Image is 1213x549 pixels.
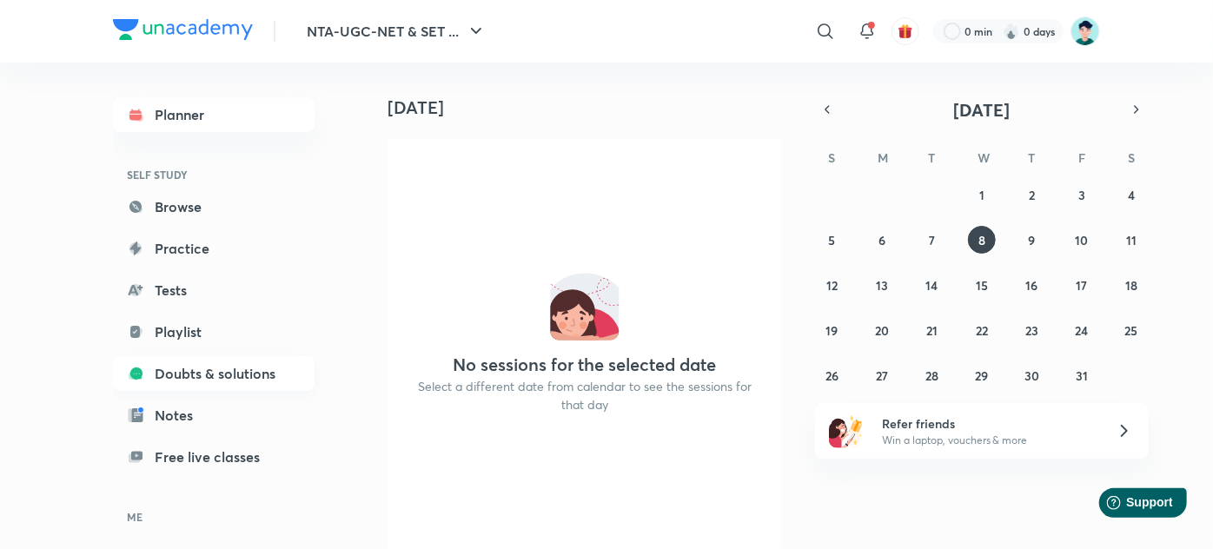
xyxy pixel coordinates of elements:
[1029,187,1035,203] abbr: October 2, 2025
[550,271,620,341] img: No events
[1025,277,1037,294] abbr: October 16, 2025
[819,271,846,299] button: October 12, 2025
[976,277,988,294] abbr: October 15, 2025
[868,316,896,344] button: October 20, 2025
[926,322,938,339] abbr: October 21, 2025
[826,322,838,339] abbr: October 19, 2025
[1125,277,1137,294] abbr: October 18, 2025
[1024,367,1039,384] abbr: October 30, 2025
[826,277,838,294] abbr: October 12, 2025
[979,187,984,203] abbr: October 1, 2025
[1117,181,1145,208] button: October 4, 2025
[1076,277,1087,294] abbr: October 17, 2025
[1075,232,1088,248] abbr: October 10, 2025
[113,231,315,266] a: Practice
[1075,322,1088,339] abbr: October 24, 2025
[829,149,836,166] abbr: Sunday
[1128,187,1135,203] abbr: October 4, 2025
[1025,322,1038,339] abbr: October 23, 2025
[918,361,946,389] button: October 28, 2025
[819,361,846,389] button: October 26, 2025
[876,277,888,294] abbr: October 13, 2025
[978,232,985,248] abbr: October 8, 2025
[968,181,996,208] button: October 1, 2025
[1128,149,1135,166] abbr: Saturday
[454,354,717,375] h4: No sessions for the selected date
[1078,149,1085,166] abbr: Friday
[968,271,996,299] button: October 15, 2025
[829,413,864,448] img: referral
[825,367,838,384] abbr: October 26, 2025
[1125,322,1138,339] abbr: October 25, 2025
[968,361,996,389] button: October 29, 2025
[1068,271,1096,299] button: October 17, 2025
[978,149,990,166] abbr: Wednesday
[113,19,253,40] img: Company Logo
[925,367,938,384] abbr: October 28, 2025
[1068,316,1096,344] button: October 24, 2025
[829,232,836,248] abbr: October 5, 2025
[1017,226,1045,254] button: October 9, 2025
[1126,232,1137,248] abbr: October 11, 2025
[1068,361,1096,389] button: October 31, 2025
[868,226,896,254] button: October 6, 2025
[882,433,1096,448] p: Win a laptop, vouchers & more
[113,19,253,44] a: Company Logo
[975,367,988,384] abbr: October 29, 2025
[408,377,761,413] p: Select a different date from calendar to see the sessions for that day
[892,17,919,45] button: avatar
[1068,226,1096,254] button: October 10, 2025
[918,226,946,254] button: October 7, 2025
[898,23,913,39] img: avatar
[1117,226,1145,254] button: October 11, 2025
[1003,23,1020,40] img: streak
[1028,232,1035,248] abbr: October 9, 2025
[113,97,315,132] a: Planner
[876,367,888,384] abbr: October 27, 2025
[1117,316,1145,344] button: October 25, 2025
[113,502,315,532] h6: ME
[878,232,885,248] abbr: October 6, 2025
[1028,149,1035,166] abbr: Thursday
[968,316,996,344] button: October 22, 2025
[1017,181,1045,208] button: October 2, 2025
[113,440,315,474] a: Free live classes
[976,322,988,339] abbr: October 22, 2025
[113,356,315,391] a: Doubts & solutions
[113,160,315,189] h6: SELF STUDY
[839,97,1124,122] button: [DATE]
[882,414,1096,433] h6: Refer friends
[819,226,846,254] button: October 5, 2025
[968,226,996,254] button: October 8, 2025
[954,98,1011,122] span: [DATE]
[113,273,315,308] a: Tests
[1017,361,1045,389] button: October 30, 2025
[113,189,315,224] a: Browse
[868,361,896,389] button: October 27, 2025
[1058,481,1194,530] iframe: Help widget launcher
[1117,271,1145,299] button: October 18, 2025
[918,271,946,299] button: October 14, 2025
[1068,181,1096,208] button: October 3, 2025
[929,149,936,166] abbr: Tuesday
[388,97,796,118] h4: [DATE]
[868,271,896,299] button: October 13, 2025
[875,322,889,339] abbr: October 20, 2025
[929,232,935,248] abbr: October 7, 2025
[1017,316,1045,344] button: October 23, 2025
[878,149,888,166] abbr: Monday
[1017,271,1045,299] button: October 16, 2025
[1076,367,1088,384] abbr: October 31, 2025
[296,14,497,49] button: NTA-UGC-NET & SET ...
[113,314,315,349] a: Playlist
[819,316,846,344] button: October 19, 2025
[1070,17,1100,46] img: Shamas Khan
[918,316,946,344] button: October 21, 2025
[113,398,315,433] a: Notes
[926,277,938,294] abbr: October 14, 2025
[1078,187,1085,203] abbr: October 3, 2025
